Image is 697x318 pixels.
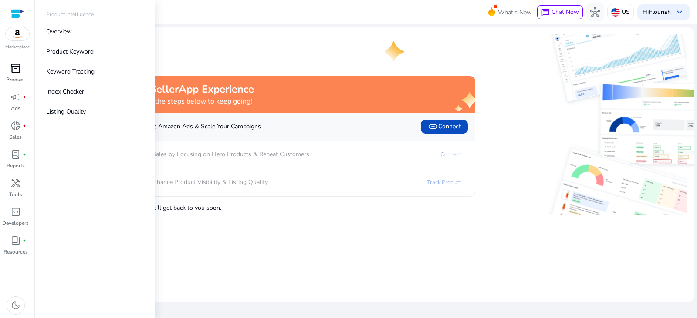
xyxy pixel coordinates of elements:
[421,120,468,134] button: linkConnect
[23,239,26,242] span: fiber_manual_record
[10,235,21,246] span: book_4
[6,27,29,40] img: amazon.svg
[77,97,254,106] h4: Almost there! Complete the steps below to keep going!
[649,8,671,16] b: Flourish
[23,95,26,99] span: fiber_manual_record
[77,83,254,96] h2: Maximize your SellerApp Experience
[46,67,95,76] p: Keyword Tracking
[46,107,86,116] p: Listing Quality
[10,63,21,74] span: inventory_2
[622,4,630,20] p: US
[89,150,309,159] p: Boost Sales by Focusing on Hero Products & Repeat Customers
[674,7,685,17] span: keyboard_arrow_down
[590,7,600,17] span: hub
[46,87,84,96] p: Index Checker
[46,27,72,36] p: Overview
[5,44,30,50] p: Marketplace
[66,200,475,212] p: , and we'll get back to you soon.
[10,121,21,131] span: donut_small
[89,177,268,187] p: Enhance Product Visibility & Listing Quality
[46,10,94,18] p: Product Intelligence
[498,5,532,20] span: What's New
[611,8,620,17] img: us.svg
[3,248,28,256] p: Resources
[10,207,21,217] span: code_blocks
[10,149,21,160] span: lab_profile
[643,9,671,15] p: Hi
[2,219,29,227] p: Developers
[10,178,21,188] span: handyman
[433,147,468,161] a: Connect
[46,47,94,56] p: Product Keyword
[541,8,550,17] span: chat
[7,162,25,170] p: Reports
[537,5,583,19] button: chatChat Now
[23,124,26,127] span: fiber_manual_record
[552,8,579,16] span: Chat Now
[89,122,261,131] p: Automate Amazon Ads & Scale Your Campaigns
[6,76,25,84] p: Product
[385,41,406,62] img: one-star.svg
[9,133,22,141] p: Sales
[428,121,438,132] span: link
[428,121,461,132] span: Connect
[10,92,21,102] span: campaign
[23,153,26,156] span: fiber_manual_record
[11,104,20,112] p: Ads
[9,191,22,198] p: Tools
[420,175,468,189] a: Track Product
[586,3,604,21] button: hub
[10,300,21,311] span: dark_mode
